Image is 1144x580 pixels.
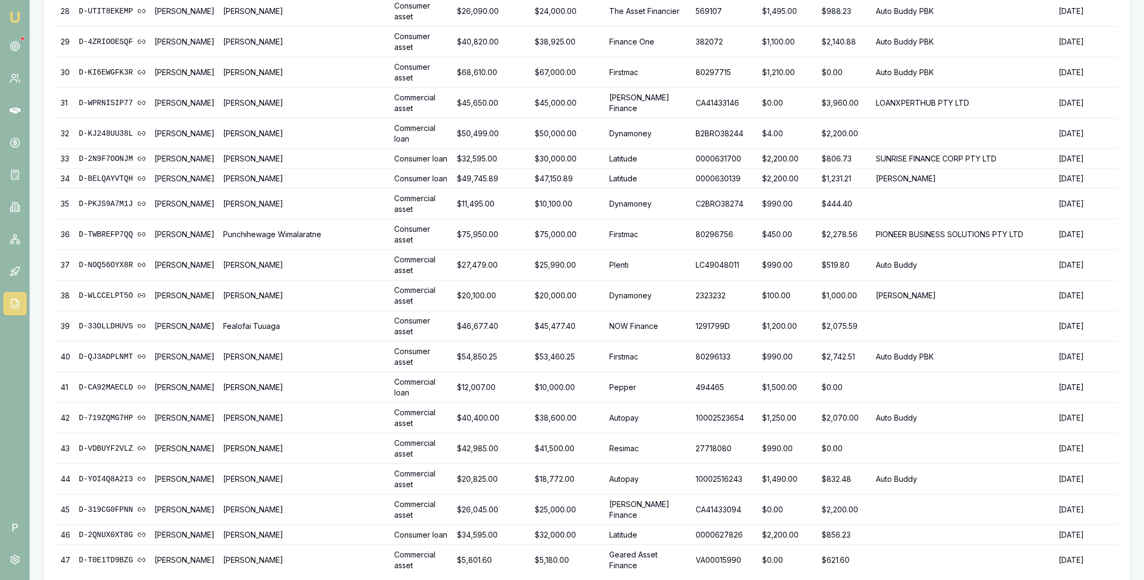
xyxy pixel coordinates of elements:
[1055,495,1118,525] td: [DATE]
[79,173,146,184] a: D-BELQAYVTQH
[56,403,75,434] td: 42
[390,219,453,250] td: Consumer asset
[605,169,692,189] td: Latitude
[390,189,453,219] td: Commercial asset
[758,372,818,403] td: $1,500.00
[605,372,692,403] td: Pepper
[56,372,75,403] td: 41
[219,88,390,119] td: [PERSON_NAME]
[9,11,21,24] img: emu-icon-u.png
[605,311,692,342] td: NOW Finance
[453,57,530,88] td: $68,610.00
[79,443,146,454] a: D-VDBUYF2VLZ
[1055,342,1118,372] td: [DATE]
[692,281,758,311] td: 2323232
[453,545,530,576] td: $5,801.60
[56,342,75,372] td: 40
[530,281,605,311] td: $20,000.00
[605,281,692,311] td: Dynamoney
[1055,525,1118,545] td: [DATE]
[219,372,390,403] td: [PERSON_NAME]
[219,525,390,545] td: [PERSON_NAME]
[219,434,390,464] td: [PERSON_NAME]
[872,342,1055,372] td: Auto Buddy PBK
[453,525,530,545] td: $34,595.00
[453,342,530,372] td: $54,850.25
[453,281,530,311] td: $20,100.00
[453,434,530,464] td: $42,985.00
[692,149,758,169] td: 0000631700
[390,250,453,281] td: Commercial asset
[758,495,818,525] td: $0.00
[453,149,530,169] td: $32,595.00
[530,495,605,525] td: $25,000.00
[605,403,692,434] td: Autopay
[872,169,1055,189] td: [PERSON_NAME]
[530,545,605,576] td: $5,180.00
[219,464,390,495] td: [PERSON_NAME]
[758,464,818,495] td: $1,490.00
[1055,281,1118,311] td: [DATE]
[79,474,146,484] a: D-YOI4Q8A2I3
[692,311,758,342] td: 1291799D
[453,464,530,495] td: $20,825.00
[56,219,75,250] td: 36
[3,516,27,539] span: P
[530,403,605,434] td: $38,600.00
[219,119,390,149] td: [PERSON_NAME]
[390,434,453,464] td: Commercial asset
[530,219,605,250] td: $75,000.00
[390,119,453,149] td: Commercial loan
[219,545,390,576] td: [PERSON_NAME]
[605,545,692,576] td: Geared Asset Finance
[818,372,872,403] td: $0.00
[530,169,605,189] td: $47,150.89
[818,119,872,149] td: $2,200.00
[692,57,758,88] td: 80297715
[605,495,692,525] td: [PERSON_NAME] Finance
[150,342,219,372] td: [PERSON_NAME]
[758,311,818,342] td: $1,200.00
[872,219,1055,250] td: PIONEER BUSINESS SOLUTIONS PTY LTD
[79,128,146,139] a: D-KJ248UU38L
[1055,88,1118,119] td: [DATE]
[390,342,453,372] td: Consumer asset
[818,403,872,434] td: $2,070.00
[692,545,758,576] td: VA00015990
[1055,403,1118,434] td: [DATE]
[758,342,818,372] td: $990.00
[530,311,605,342] td: $45,477.40
[453,495,530,525] td: $26,045.00
[390,27,453,57] td: Consumer asset
[818,219,872,250] td: $2,278.56
[150,281,219,311] td: [PERSON_NAME]
[530,119,605,149] td: $50,000.00
[818,342,872,372] td: $2,742.51
[79,153,146,164] a: D-2N9F7OONJM
[79,351,146,362] a: D-QJ3ADPLNMT
[605,464,692,495] td: Autopay
[818,495,872,525] td: $2,200.00
[872,27,1055,57] td: Auto Buddy PBK
[692,27,758,57] td: 382072
[605,250,692,281] td: Plenti
[692,219,758,250] td: 80296756
[453,403,530,434] td: $40,400.00
[530,149,605,169] td: $30,000.00
[150,403,219,434] td: [PERSON_NAME]
[818,250,872,281] td: $519.80
[1055,169,1118,189] td: [DATE]
[872,149,1055,169] td: SUNRISE FINANCE CORP PTY LTD
[56,281,75,311] td: 38
[530,525,605,545] td: $32,000.00
[1055,464,1118,495] td: [DATE]
[692,342,758,372] td: 80296133
[692,88,758,119] td: CA41433146
[692,403,758,434] td: 10002523654
[818,27,872,57] td: $2,140.88
[390,149,453,169] td: Consumer loan
[56,189,75,219] td: 35
[818,434,872,464] td: $0.00
[150,464,219,495] td: [PERSON_NAME]
[56,119,75,149] td: 32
